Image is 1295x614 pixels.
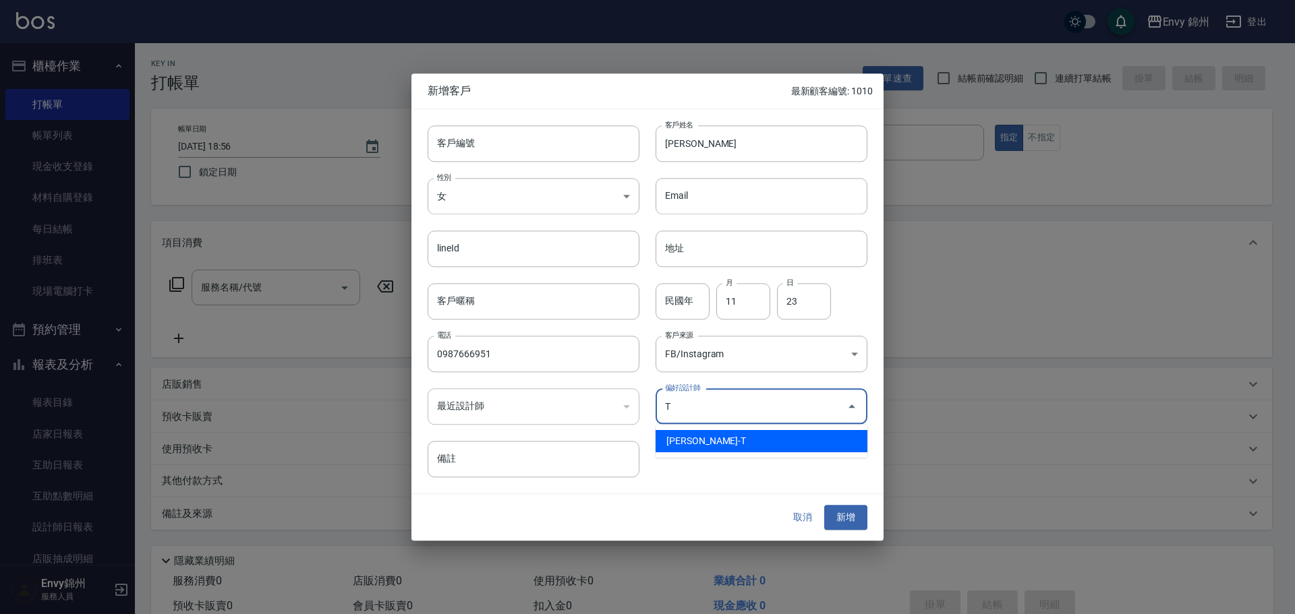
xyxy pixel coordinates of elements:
button: 取消 [781,505,824,530]
label: 性別 [437,172,451,182]
label: 月 [726,277,732,287]
label: 客戶姓名 [665,119,693,129]
li: [PERSON_NAME]-T [656,430,867,452]
button: Close [841,396,863,417]
span: 新增客戶 [428,84,791,98]
div: FB/Instagram [656,336,867,372]
label: 電話 [437,330,451,340]
p: 最新顧客編號: 1010 [791,84,873,98]
label: 客戶來源 [665,330,693,340]
div: 女 [428,178,639,214]
label: 日 [786,277,793,287]
label: 偏好設計師 [665,382,700,392]
button: 新增 [824,505,867,530]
